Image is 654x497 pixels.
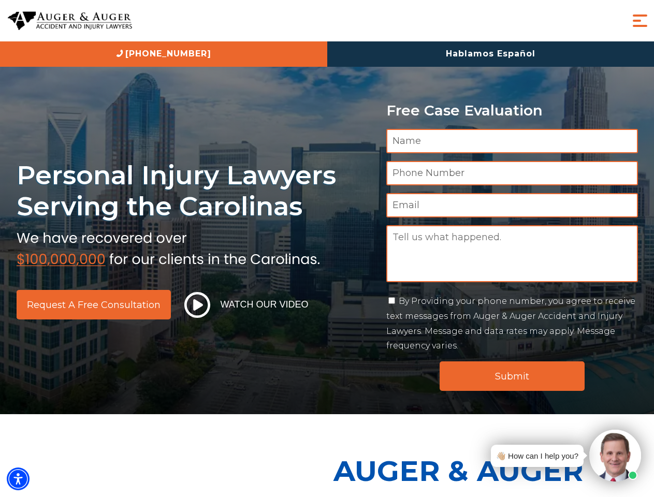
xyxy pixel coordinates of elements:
[386,296,635,350] label: By Providing your phone number, you agree to receive text messages from Auger & Auger Accident an...
[440,361,585,391] input: Submit
[589,430,641,481] img: Intaker widget Avatar
[386,129,638,153] input: Name
[7,467,30,490] div: Accessibility Menu
[386,103,638,119] p: Free Case Evaluation
[27,300,161,310] span: Request a Free Consultation
[386,161,638,185] input: Phone Number
[17,159,374,222] h1: Personal Injury Lawyers Serving the Carolinas
[17,227,320,267] img: sub text
[496,449,578,463] div: 👋🏼 How can I help you?
[17,290,171,319] a: Request a Free Consultation
[333,445,648,496] p: Auger & Auger
[8,11,132,31] img: Auger & Auger Accident and Injury Lawyers Logo
[386,193,638,217] input: Email
[630,10,650,31] button: Menu
[181,291,312,318] button: Watch Our Video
